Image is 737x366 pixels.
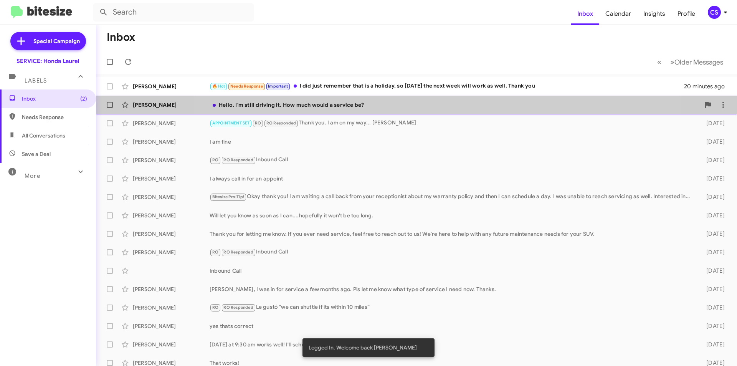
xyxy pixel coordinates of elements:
a: Calendar [599,3,637,25]
div: [DATE] at 9:30 am works well! I'll schedule your appointment then. [210,341,694,348]
div: [PERSON_NAME] [133,248,210,256]
a: Profile [671,3,701,25]
div: [PERSON_NAME] [133,304,210,311]
h1: Inbox [107,31,135,43]
div: [DATE] [694,322,731,330]
div: [DATE] [694,212,731,219]
div: [DATE] [694,119,731,127]
div: Okay thank you! I am waiting a call back from your receptionist about my warranty policy and then... [210,192,694,201]
div: [DATE] [694,175,731,182]
span: Labels [25,77,47,84]
div: [PERSON_NAME], I was in for service a few months ago. Pls let me know what type of service I need... [210,285,694,293]
span: RO Responded [223,157,253,162]
div: [PERSON_NAME] [133,230,210,238]
nav: Page navigation example [653,54,728,70]
div: 20 minutes ago [685,83,731,90]
span: RO [212,305,218,310]
div: [PERSON_NAME] [133,285,210,293]
span: RO Responded [223,250,253,255]
div: I am fine [210,138,694,146]
span: RO Responded [266,121,296,126]
div: yes thats correct [210,322,694,330]
div: Inbound Call [210,156,694,164]
span: Needs Response [230,84,263,89]
a: Special Campaign [10,32,86,50]
span: RO Responded [223,305,253,310]
div: Thank you for letting me know. If you ever need service, feel free to reach out to us! We're here... [210,230,694,238]
div: SERVICE: Honda Laurel [17,57,79,65]
div: Will let you know as soon as I can....hopefully it won't be too long. [210,212,694,219]
span: APPOINTMENT SET [212,121,250,126]
div: [PERSON_NAME] [133,138,210,146]
span: « [657,57,661,67]
button: CS [701,6,729,19]
span: Special Campaign [33,37,80,45]
span: RO [255,121,261,126]
span: (2) [80,95,87,103]
button: Next [666,54,728,70]
span: 🔥 Hot [212,84,225,89]
div: [DATE] [694,304,731,311]
span: Logged In. Welcome back [PERSON_NAME] [309,344,417,351]
div: [DATE] [694,248,731,256]
div: I did just remember that is a holiday, so [DATE] the next week will work as well. Thank you [210,82,685,91]
button: Previous [653,54,666,70]
div: CS [708,6,721,19]
div: Inbound Call [210,248,694,257]
span: Bitesize Pro-Tip! [212,194,244,199]
div: [PERSON_NAME] [133,119,210,127]
a: Insights [637,3,671,25]
a: Inbox [571,3,599,25]
span: RO [212,157,218,162]
div: [PERSON_NAME] [133,175,210,182]
div: [PERSON_NAME] [133,212,210,219]
input: Search [93,3,254,22]
div: [PERSON_NAME] [133,83,210,90]
div: Thank you. I am on my way... [PERSON_NAME] [210,119,694,128]
div: [DATE] [694,156,731,164]
div: Hello. I'm still driving it. How much would a service be? [210,101,700,109]
div: [PERSON_NAME] [133,341,210,348]
div: [PERSON_NAME] [133,156,210,164]
div: Inbound Call [210,267,694,275]
span: Important [268,84,288,89]
div: [DATE] [694,285,731,293]
div: Le gustó “we can shuttle if its within 10 miles” [210,303,694,312]
span: » [670,57,674,67]
div: [DATE] [694,267,731,275]
div: [PERSON_NAME] [133,101,210,109]
span: More [25,172,40,179]
div: [DATE] [694,230,731,238]
div: [DATE] [694,341,731,348]
span: Needs Response [22,113,87,121]
span: Save a Deal [22,150,51,158]
div: [DATE] [694,193,731,201]
div: I always call in for an appoint [210,175,694,182]
span: Inbox [22,95,87,103]
span: RO [212,250,218,255]
div: [PERSON_NAME] [133,193,210,201]
span: Older Messages [674,58,723,66]
div: [PERSON_NAME] [133,322,210,330]
span: All Conversations [22,132,65,139]
div: [DATE] [694,138,731,146]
